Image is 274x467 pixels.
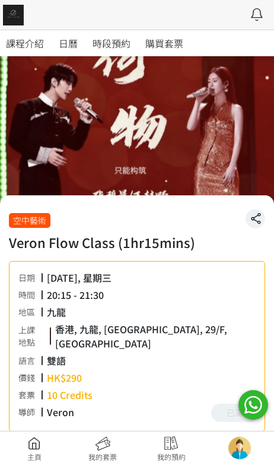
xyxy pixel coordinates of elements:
div: 20:15 - 21:30 [47,288,104,302]
div: 時間 [18,289,41,301]
div: 價錢 [18,372,41,384]
div: 套票 [18,389,41,401]
span: 課程介紹 [6,36,44,50]
a: 日曆 [59,30,78,56]
a: 課程介紹 [6,30,44,56]
a: 已滿 [211,404,259,422]
div: 導師 [18,406,41,418]
div: 語言 [18,355,41,367]
div: 香港, 九龍, [GEOGRAPHIC_DATA], 29/F, [GEOGRAPHIC_DATA] [55,322,256,350]
div: 日期 [18,272,41,284]
a: 購買套票 [145,30,183,56]
div: [DATE], 星期三 [47,270,111,285]
div: 九龍 [47,305,66,319]
a: 時段預約 [93,30,130,56]
div: 上課地點 [18,324,49,349]
div: 空中藝術 [9,213,50,228]
h1: Veron Flow Class (1hr15mins) [9,233,265,252]
div: Veron [47,405,74,419]
span: 購買套票 [145,36,183,50]
div: 雙語 [47,353,66,368]
span: 時段預約 [93,36,130,50]
span: 日曆 [59,36,78,50]
div: HK$290 [47,371,82,385]
div: 10 Credits [47,388,93,402]
div: 地區 [18,306,41,318]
